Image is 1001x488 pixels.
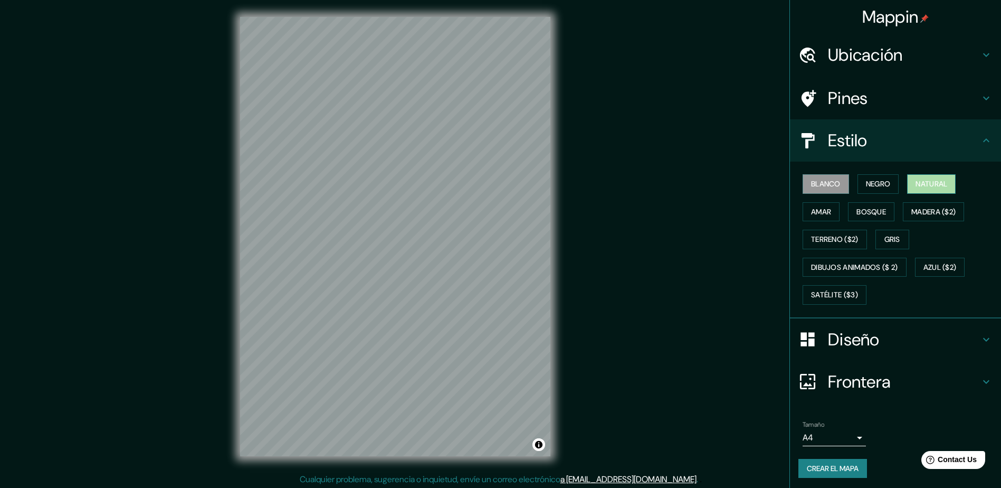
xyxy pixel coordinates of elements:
[790,361,1001,403] div: Frontera
[811,205,831,219] font: Amar
[803,429,866,446] div: A4
[907,447,989,476] iframe: Help widget launcher
[698,473,700,486] div: .
[903,202,964,222] button: Madera ($2)
[803,230,867,249] button: Terreno ($2)
[915,258,965,277] button: Azul ($2)
[700,473,702,486] div: .
[803,258,907,277] button: Dibujos animados ($ 2)
[828,130,980,151] h4: Estilo
[875,230,909,249] button: Gris
[866,177,891,191] font: Negro
[803,285,866,305] button: Satélite ($3)
[560,474,697,485] a: a [EMAIL_ADDRESS][DOMAIN_NAME]
[920,14,929,23] img: pin-icon.png
[828,329,980,350] h4: Diseño
[811,177,841,191] font: Blanco
[862,6,919,28] font: Mappin
[803,202,840,222] button: Amar
[300,473,698,486] p: Cualquier problema, sugerencia o inquietud, envíe un correo electrónico .
[856,205,886,219] font: Bosque
[857,174,899,194] button: Negro
[807,462,859,475] font: Crear el mapa
[790,77,1001,119] div: Pines
[907,174,956,194] button: Natural
[916,177,947,191] font: Natural
[798,459,867,478] button: Crear el mapa
[811,288,858,302] font: Satélite ($3)
[532,438,545,451] button: Alternar atribución
[828,88,980,109] h4: Pines
[884,233,900,246] font: Gris
[803,420,824,429] label: Tamaño
[790,318,1001,361] div: Diseño
[803,174,849,194] button: Blanco
[811,233,859,246] font: Terreno ($2)
[923,261,957,274] font: Azul ($2)
[828,371,980,392] h4: Frontera
[811,261,898,274] font: Dibujos animados ($ 2)
[911,205,956,219] font: Madera ($2)
[240,17,550,456] canvas: Mapa
[848,202,894,222] button: Bosque
[828,44,980,65] h4: Ubicación
[790,34,1001,76] div: Ubicación
[790,119,1001,162] div: Estilo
